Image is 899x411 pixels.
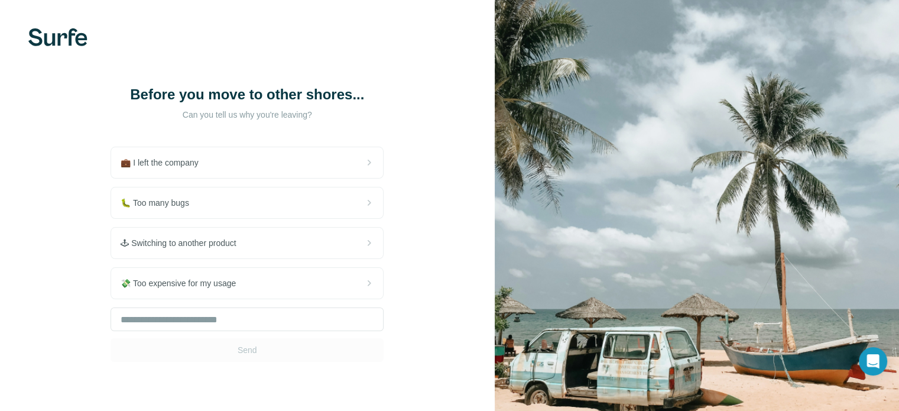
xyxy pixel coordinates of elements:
span: 💸 Too expensive for my usage [121,277,245,289]
div: Open Intercom Messenger [859,347,887,376]
span: 💼 I left the company [121,157,207,169]
img: Surfe's logo [28,28,87,46]
p: Can you tell us why you're leaving? [129,109,365,121]
span: 🕹 Switching to another product [121,237,245,249]
span: 🐛 Too many bugs [121,197,199,209]
h1: Before you move to other shores... [129,85,365,104]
